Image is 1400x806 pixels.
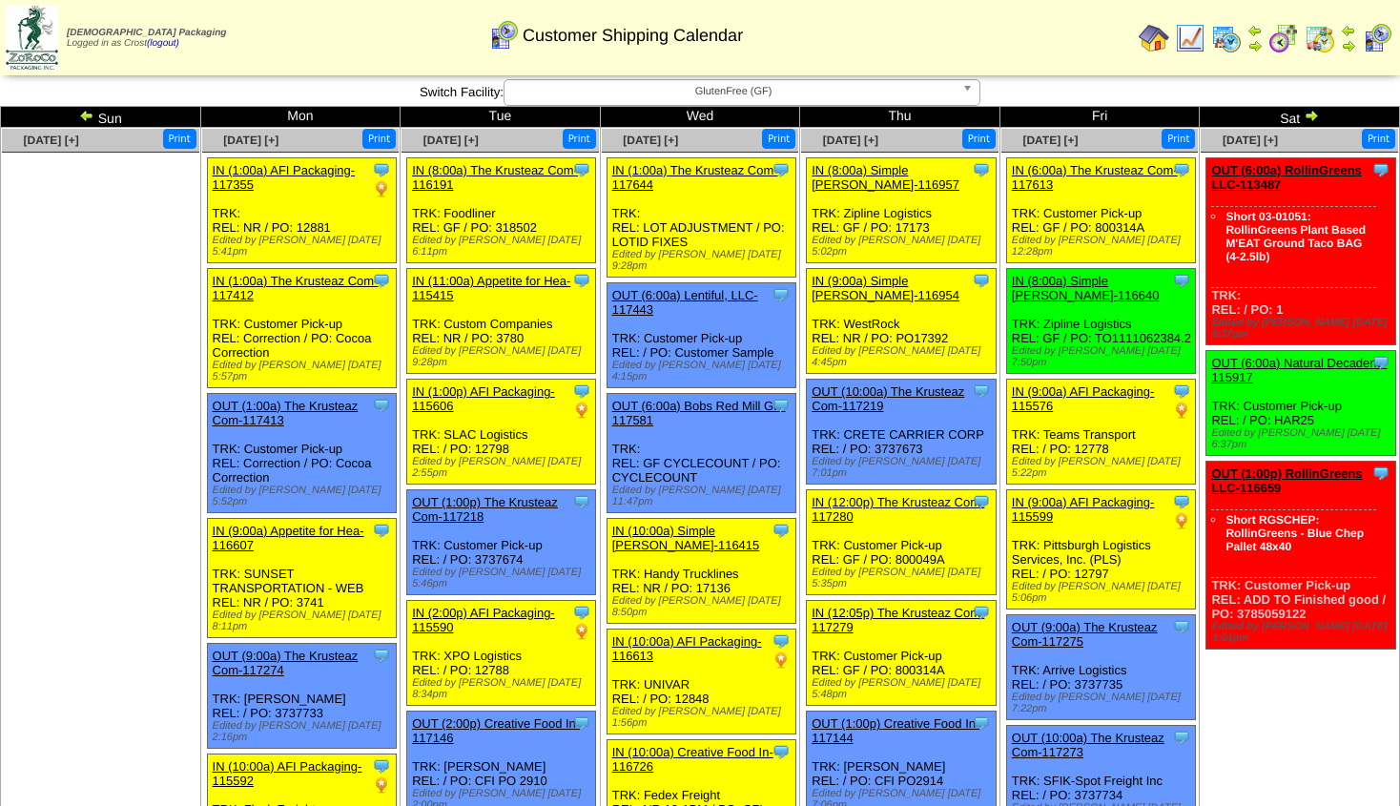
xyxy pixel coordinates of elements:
[812,677,995,700] div: Edited by [PERSON_NAME] [DATE] 5:48pm
[962,129,996,149] button: Print
[612,595,795,618] div: Edited by [PERSON_NAME] [DATE] 8:50pm
[812,163,959,192] a: IN (8:00a) Simple [PERSON_NAME]-116957
[612,163,778,192] a: IN (1:00a) The Krusteaz Com-117644
[1211,466,1362,495] a: OUT (1:00p) RollinGreens LLC-116659
[223,134,278,147] a: [DATE] [+]
[812,567,995,589] div: Edited by [PERSON_NAME] [DATE] 5:35pm
[1305,23,1335,53] img: calendarinout.gif
[812,345,995,368] div: Edited by [PERSON_NAME] [DATE] 4:45pm
[612,360,795,382] div: Edited by [PERSON_NAME] [DATE] 4:15pm
[607,394,795,513] div: TRK: REL: GF CYCLECOUNT / PO: CYCLECOUNT
[1175,23,1205,53] img: line_graph.gif
[1172,511,1191,530] img: PO
[1362,23,1392,53] img: calendarcustomer.gif
[412,163,578,192] a: IN (8:00a) The Krusteaz Com-116191
[412,345,595,368] div: Edited by [PERSON_NAME] [DATE] 9:28pm
[1012,620,1158,649] a: OUT (9:00a) The Krusteaz Com-117275
[1012,274,1160,302] a: IN (8:00a) Simple [PERSON_NAME]-116640
[1211,23,1242,53] img: calendarprod.gif
[213,759,362,788] a: IN (10:00a) AFI Packaging-115592
[372,646,391,665] img: Tooltip
[412,677,595,700] div: Edited by [PERSON_NAME] [DATE] 8:34pm
[612,249,795,272] div: Edited by [PERSON_NAME] [DATE] 9:28pm
[1211,163,1361,192] a: OUT (6:00a) RollinGreens LLC-113487
[1012,384,1155,413] a: IN (9:00a) AFI Packaging-115576
[807,490,996,595] div: TRK: Customer Pick-up REL: GF / PO: 800049A
[600,107,800,128] td: Wed
[823,134,878,147] a: [DATE] [+]
[1341,38,1356,53] img: arrowright.gif
[1206,351,1395,456] div: TRK: Customer Pick-up REL: / PO: HAR25
[6,6,58,70] img: zoroco-logo-small.webp
[67,28,226,49] span: Logged in as Crost
[607,519,795,624] div: TRK: Handy Trucklines REL: NR / PO: 17136
[612,706,795,729] div: Edited by [PERSON_NAME] [DATE] 1:56pm
[1211,317,1394,340] div: Edited by [PERSON_NAME] [DATE] 6:37pm
[407,601,596,706] div: TRK: XPO Logistics REL: / PO: 12788
[1225,210,1366,263] a: Short 03-01051: RollinGreens Plant Based M'EAT Ground Taco BAG (4-2.5lb)
[572,622,591,641] img: PO
[412,384,555,413] a: IN (1:00p) AFI Packaging-115606
[1223,134,1278,147] span: [DATE] [+]
[1172,382,1191,401] img: Tooltip
[572,160,591,179] img: Tooltip
[213,720,396,743] div: Edited by [PERSON_NAME] [DATE] 2:16pm
[1225,513,1364,553] a: Short RGSCHEP: RollinGreens - Blue Chep Pallet 48x40
[1006,380,1195,485] div: TRK: Teams Transport REL: / PO: 12778
[67,28,226,38] span: [DEMOGRAPHIC_DATA] Packaging
[812,235,995,258] div: Edited by [PERSON_NAME] [DATE] 5:02pm
[200,107,401,128] td: Mon
[812,495,984,524] a: IN (12:00p) The Krusteaz Com-117280
[1006,615,1195,720] div: TRK: Arrive Logistics REL: / PO: 3737735
[372,775,391,795] img: PO
[1172,728,1191,747] img: Tooltip
[1304,108,1319,123] img: arrowright.gif
[213,399,359,427] a: OUT (1:00a) The Krusteaz Com-117413
[1371,160,1390,179] img: Tooltip
[572,603,591,622] img: Tooltip
[812,456,995,479] div: Edited by [PERSON_NAME] [DATE] 7:01pm
[972,160,991,179] img: Tooltip
[1006,490,1195,610] div: TRK: Pittsburgh Logistics Services, Inc. (PLS) REL: / PO: 12797
[1172,401,1191,420] img: PO
[1012,731,1164,759] a: OUT (10:00a) The Krusteaz Com-117273
[1341,23,1356,38] img: arrowleft.gif
[213,524,364,552] a: IN (9:00a) Appetite for Hea-116607
[1012,345,1195,368] div: Edited by [PERSON_NAME] [DATE] 7:50pm
[372,179,391,198] img: PO
[207,519,396,638] div: TRK: SUNSET TRANSPORTATION - WEB REL: NR / PO: 3741
[1362,129,1395,149] button: Print
[1172,271,1191,290] img: Tooltip
[623,134,678,147] span: [DATE] [+]
[523,26,743,46] span: Customer Shipping Calendar
[772,521,791,540] img: Tooltip
[1012,456,1195,479] div: Edited by [PERSON_NAME] [DATE] 5:22pm
[1268,23,1299,53] img: calendarblend.gif
[412,235,595,258] div: Edited by [PERSON_NAME] [DATE] 6:11pm
[607,283,795,388] div: TRK: Customer Pick-up REL: / PO: Customer Sample
[207,644,396,749] div: TRK: [PERSON_NAME] REL: / PO: 3737733
[1211,621,1394,644] div: Edited by [PERSON_NAME] [DATE] 3:04pm
[772,742,791,761] img: Tooltip
[407,380,596,485] div: TRK: SLAC Logistics REL: / PO: 12798
[1172,492,1191,511] img: Tooltip
[800,107,1000,128] td: Thu
[401,107,601,128] td: Tue
[407,269,596,374] div: TRK: Custom Companies REL: NR / PO: 3780
[807,269,996,374] div: TRK: WestRock REL: NR / PO: PO17392
[213,610,396,632] div: Edited by [PERSON_NAME] [DATE] 8:11pm
[207,158,396,263] div: TRK: REL: NR / PO: 12881
[423,134,479,147] span: [DATE] [+]
[1206,158,1395,345] div: TRK: REL: / PO: 1
[79,108,94,123] img: arrowleft.gif
[807,601,996,706] div: TRK: Customer Pick-up REL: GF / PO: 800314A
[572,713,591,733] img: Tooltip
[1200,107,1400,128] td: Sat
[412,716,580,745] a: OUT (2:00p) Creative Food In-117146
[772,651,791,670] img: PO
[972,382,991,401] img: Tooltip
[24,134,79,147] a: [DATE] [+]
[1006,269,1195,374] div: TRK: Zipline Logistics REL: GF / PO: TO1111062384.2
[1022,134,1078,147] span: [DATE] [+]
